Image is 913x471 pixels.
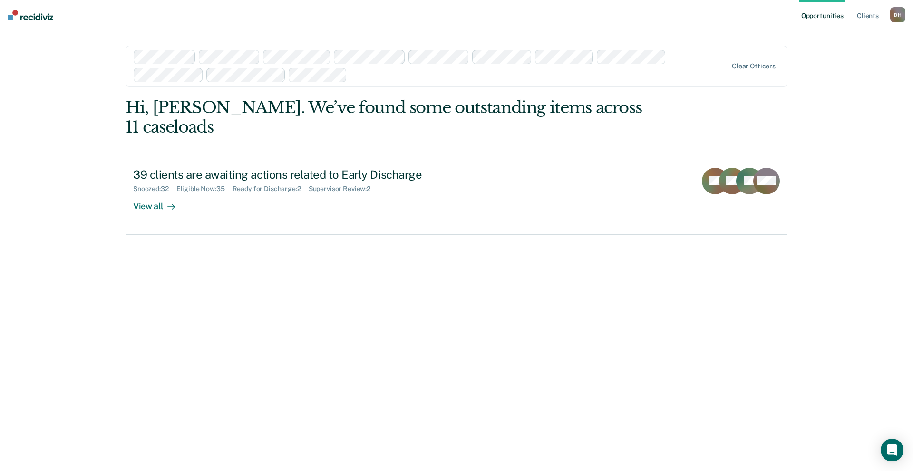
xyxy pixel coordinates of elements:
div: Snoozed : 32 [133,185,176,193]
div: Hi, [PERSON_NAME]. We’ve found some outstanding items across 11 caseloads [126,98,655,137]
a: 39 clients are awaiting actions related to Early DischargeSnoozed:32Eligible Now:35Ready for Disc... [126,160,787,235]
div: Eligible Now : 35 [176,185,233,193]
div: Supervisor Review : 2 [309,185,378,193]
div: Open Intercom Messenger [881,439,903,461]
div: B H [890,7,905,22]
img: Recidiviz [8,10,53,20]
button: BH [890,7,905,22]
div: Clear officers [732,62,776,70]
div: View all [133,193,186,211]
div: Ready for Discharge : 2 [233,185,309,193]
div: 39 clients are awaiting actions related to Early Discharge [133,168,467,182]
